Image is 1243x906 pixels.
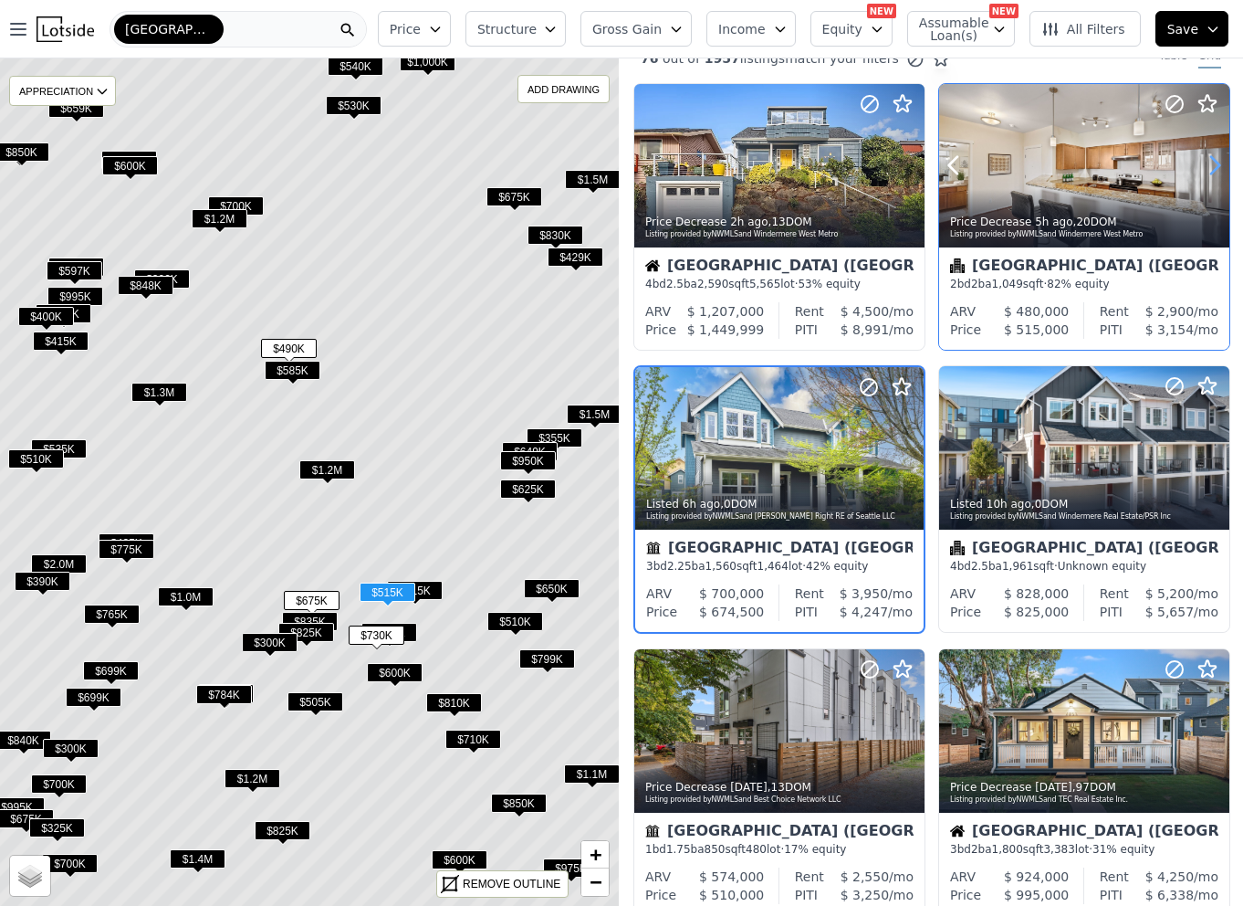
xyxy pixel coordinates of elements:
div: $400K [18,307,74,333]
div: Price Decrease , 20 DOM [950,215,1220,229]
span: $850K [491,794,547,813]
span: $397K [36,304,91,323]
span: Equity [822,20,862,38]
span: 1,560 [705,560,736,573]
span: $ 515,000 [1004,322,1069,337]
span: $355K [527,428,582,448]
div: $1.2M [299,460,355,487]
div: Price [645,321,676,339]
span: $675K [284,591,339,610]
img: Lotside [37,16,94,42]
div: [GEOGRAPHIC_DATA] ([GEOGRAPHIC_DATA]) [950,541,1218,559]
span: $784K [196,685,252,704]
div: $784K [196,685,252,711]
span: $750K [48,258,104,277]
div: $995K [47,287,103,313]
div: Rent [1100,868,1129,886]
div: PITI [795,603,818,621]
div: ARV [950,302,976,321]
div: $775K [99,540,154,566]
span: $ 4,500 [841,304,889,319]
span: $600K [367,663,423,682]
div: $425K [99,533,154,560]
div: $390K [15,572,70,598]
div: Price [950,886,981,904]
button: Save [1155,11,1228,47]
span: $710K [445,730,501,749]
div: NEW [989,4,1018,18]
span: $975K [543,859,599,878]
span: All Filters [1041,20,1125,38]
img: Condominium [950,541,965,555]
div: $1.5M [565,170,621,196]
div: Rent [795,302,824,321]
span: $425K [99,533,154,553]
span: $300K [43,739,99,758]
span: $510K [487,612,543,631]
div: ADD DRAWING [518,76,609,102]
div: PITI [1100,321,1123,339]
span: $1.0M [158,587,214,606]
span: Structure [477,20,536,38]
span: $848K [118,276,173,295]
img: House [645,258,660,273]
span: 480 [746,843,767,856]
div: Price [950,321,981,339]
span: $ 674,500 [699,605,764,619]
div: $397K [36,304,91,331]
div: $825K [255,821,310,848]
div: $765K [84,605,140,631]
span: $1.2M [192,209,247,228]
div: $950K [500,451,556,478]
span: $1.2M [225,769,280,788]
div: $625K [500,479,556,506]
span: $708K [361,623,417,642]
span: $ 4,247 [840,605,888,619]
div: Listed , 0 DOM [646,497,914,511]
div: /mo [818,321,914,339]
span: $ 2,900 [1145,304,1194,319]
span: $699K [66,688,121,707]
div: /mo [824,585,913,603]
div: /mo [818,603,913,621]
div: Listing provided by NWMLS and [PERSON_NAME] Right RE of Seattle LLC [646,511,914,522]
div: Rent [1100,302,1129,321]
span: $505K [287,692,343,711]
time: 2025-09-23 07:09 [1035,781,1072,794]
span: [GEOGRAPHIC_DATA] [125,20,213,38]
div: [GEOGRAPHIC_DATA] ([GEOGRAPHIC_DATA]) [645,824,914,842]
button: All Filters [1029,11,1141,47]
div: PITI [1100,886,1123,904]
span: 850 [705,843,726,856]
span: $825K [255,821,310,840]
div: $659K [48,99,104,125]
span: $950K [500,451,556,470]
span: $ 5,200 [1145,586,1194,601]
span: $535K [31,439,87,458]
div: Price [645,886,676,904]
span: $800K [101,151,157,170]
span: $ 574,000 [699,869,764,884]
span: $510K [8,449,64,469]
div: $800K [101,151,157,177]
span: $ 510,000 [699,888,764,902]
span: $600K [102,156,158,175]
span: $835K [282,612,338,631]
div: $650K [524,579,580,606]
button: Equity [810,11,893,47]
div: ARV [645,302,671,321]
span: $730K [349,626,404,645]
span: $995K [47,287,103,306]
div: 3 bd 2.25 ba sqft lot · 42% equity [646,559,913,574]
div: [GEOGRAPHIC_DATA] ([GEOGRAPHIC_DATA]) [645,258,914,277]
span: Save [1167,20,1198,38]
span: 1957 [700,51,740,66]
span: + [590,843,601,866]
span: $ 2,550 [841,869,889,884]
span: $ 4,250 [1145,869,1194,884]
div: /mo [1129,302,1218,321]
span: $390K [15,572,70,591]
div: Listing provided by NWMLS and Windermere Real Estate/PSR Inc [950,511,1220,522]
div: PITI [795,321,818,339]
div: $600K [367,663,423,690]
